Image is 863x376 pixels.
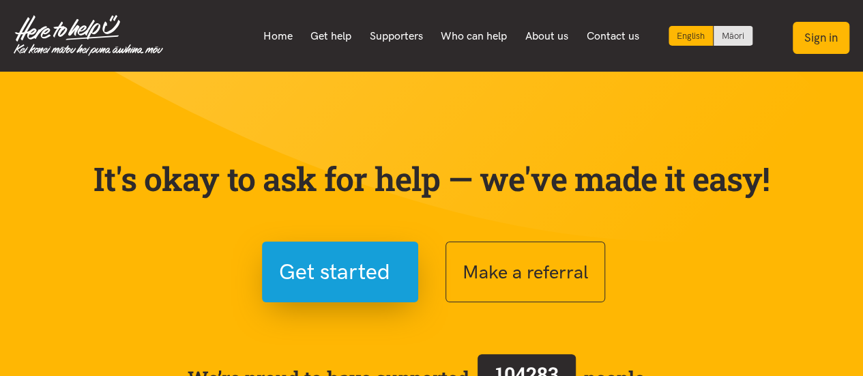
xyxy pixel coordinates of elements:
[714,26,752,46] a: Switch to Te Reo Māori
[445,242,605,302] button: Make a referral
[669,26,753,46] div: Language toggle
[360,22,432,50] a: Supporters
[279,255,390,289] span: Get started
[516,22,578,50] a: About us
[793,22,849,54] button: Sign in
[432,22,516,50] a: Who can help
[254,22,302,50] a: Home
[669,26,714,46] div: Current language
[14,15,163,56] img: Home
[91,159,773,199] p: It's okay to ask for help — we've made it easy!
[262,242,418,302] button: Get started
[577,22,648,50] a: Contact us
[302,22,361,50] a: Get help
